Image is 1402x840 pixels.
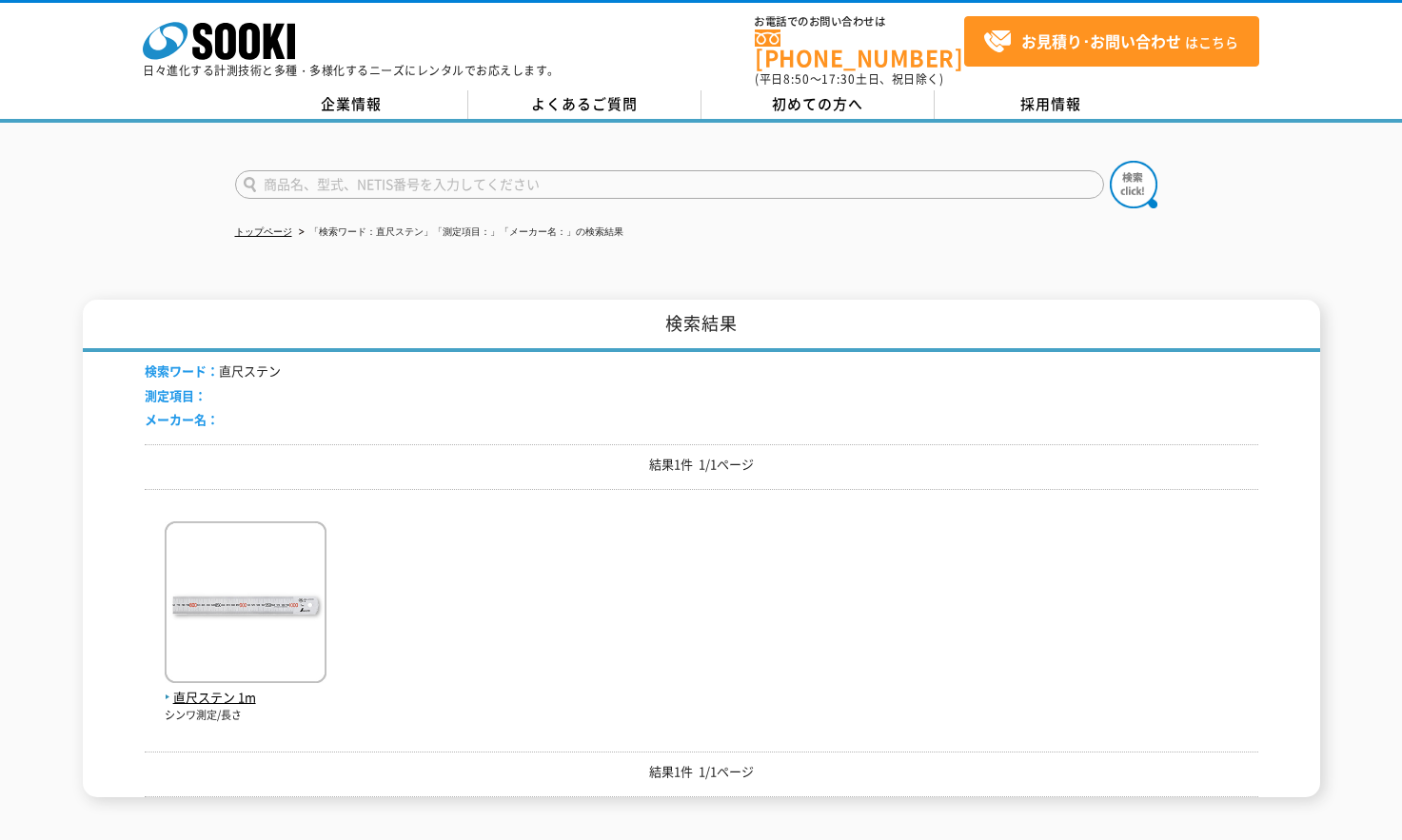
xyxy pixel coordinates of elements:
a: 企業情報 [235,90,468,119]
span: 17:30 [821,70,856,88]
a: 初めての方へ [701,90,935,119]
p: シンワ測定/長さ [165,708,326,724]
p: 日々進化する計測技術と多種・多様化するニーズにレンタルでお応えします。 [143,65,560,76]
a: よくあるご質問 [468,90,701,119]
input: 商品名、型式、NETIS番号を入力してください [235,170,1104,199]
p: 結果1件 1/1ページ [145,455,1258,475]
a: 直尺ステン 1m [165,668,326,708]
span: 測定項目： [145,386,207,404]
span: (平日 ～ 土日、祝日除く) [755,70,943,88]
span: はこちら [983,28,1238,56]
span: 初めての方へ [772,93,863,114]
strong: お見積り･お問い合わせ [1021,29,1181,52]
h1: 検索結果 [83,300,1320,352]
li: 直尺ステン [145,361,281,381]
span: メーカー名： [145,410,219,428]
img: 1m [165,521,326,688]
a: トップページ [235,226,292,237]
p: 結果1件 1/1ページ [145,762,1258,782]
a: お見積り･お問い合わせはこちら [964,16,1259,67]
span: 検索ワード： [145,361,219,380]
li: 「検索ワード：直尺ステン」「測定項目：」「メーカー名：」の検索結果 [295,223,623,243]
img: btn_search.png [1110,161,1157,208]
a: 採用情報 [935,90,1168,119]
span: 8:50 [783,70,810,88]
a: [PHONE_NUMBER] [755,29,964,68]
span: 直尺ステン 1m [165,688,326,708]
span: お電話でのお問い合わせは [755,16,964,28]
